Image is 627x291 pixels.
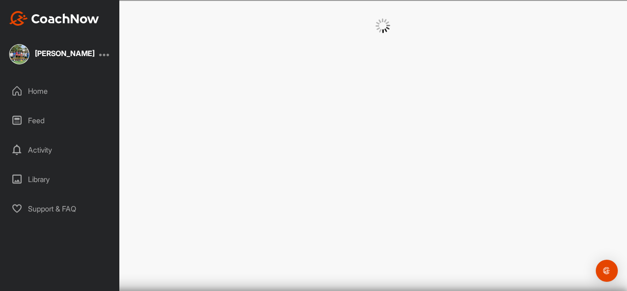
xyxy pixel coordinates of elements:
[35,50,95,57] div: [PERSON_NAME]
[5,138,115,161] div: Activity
[5,109,115,132] div: Feed
[5,168,115,191] div: Library
[596,260,618,282] div: Open Intercom Messenger
[5,80,115,103] div: Home
[9,11,99,26] img: CoachNow
[5,197,115,220] div: Support & FAQ
[9,44,29,64] img: square_ef1deef8b9af3a451a0c9a753e00975c.jpg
